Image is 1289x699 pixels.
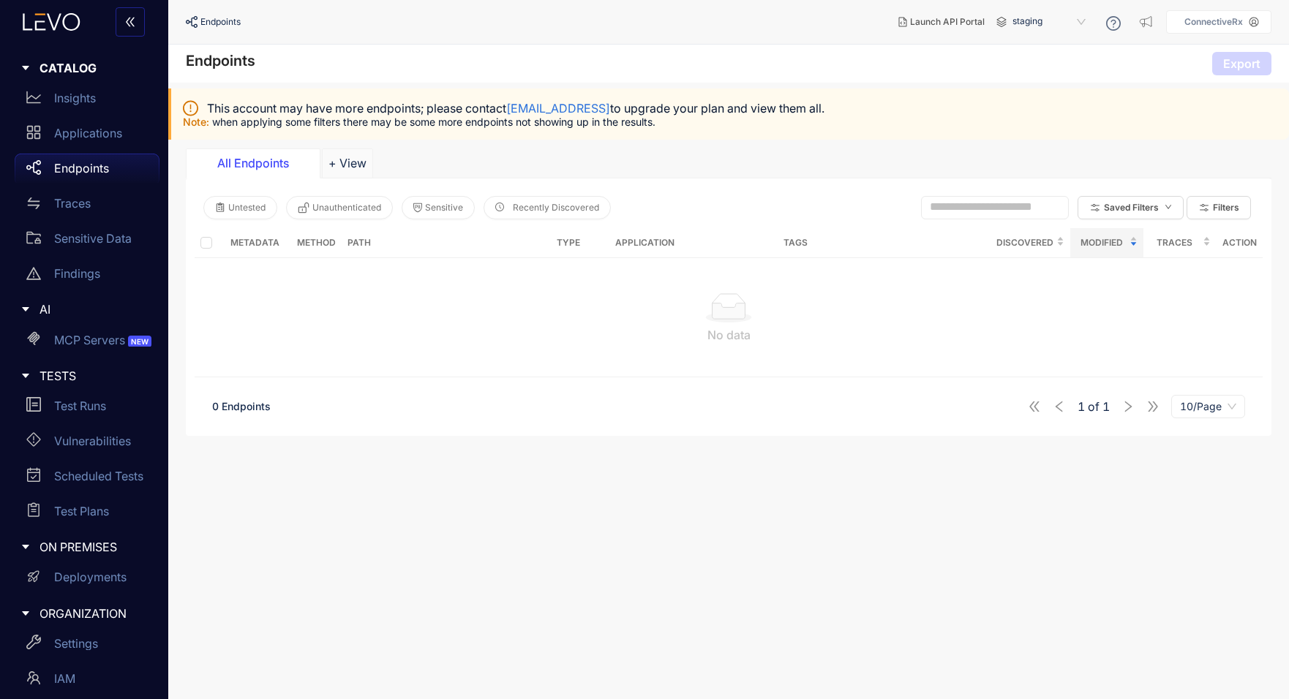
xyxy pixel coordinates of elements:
span: caret-right [20,304,31,314]
th: Action [1217,228,1263,258]
p: Test Plans [54,505,109,518]
p: Findings [54,267,100,280]
p: Sensitive Data [54,232,132,245]
a: Vulnerabilities [15,426,159,461]
span: Note: [183,116,212,128]
button: double-left [116,7,145,37]
th: Traces [1143,228,1217,258]
span: staging [1012,10,1089,34]
p: ConnectiveRx [1184,17,1243,27]
a: IAM [15,664,159,699]
th: Path [342,228,551,258]
a: Settings [15,629,159,664]
a: Sensitive Data [15,224,159,259]
div: No data [206,328,1251,341]
span: Sensitive [425,203,463,213]
span: 1 [1102,400,1110,413]
a: Traces [15,189,159,224]
button: Sensitive [402,196,475,219]
th: Tags [778,228,991,258]
div: All Endpoints [198,156,308,170]
div: CATALOG [9,53,159,83]
a: Test Plans [15,496,159,532]
div: ON PREMISES [9,532,159,562]
span: double-left [124,16,136,29]
span: Modified [1076,235,1127,251]
p: Endpoints [54,162,109,175]
span: clock-circle [495,203,504,213]
div: ORGANIZATION [9,598,159,629]
span: Untested [228,203,266,213]
p: Test Runs [54,399,106,412]
div: AI [9,294,159,325]
button: Saved Filtersdown [1078,196,1184,219]
p: Deployments [54,570,127,583]
div: TESTS [9,360,159,391]
span: 10/Page [1180,396,1236,417]
span: caret-right [20,371,31,381]
a: Endpoints [15,154,159,189]
span: AI [40,303,148,316]
span: Endpoints [200,17,241,27]
th: Application [609,228,778,258]
span: down [1165,203,1172,211]
span: ON PREMISES [40,540,148,553]
a: MCP ServersNEW [15,325,159,360]
button: Untested [203,196,277,219]
p: Scheduled Tests [54,469,143,483]
span: NEW [128,336,151,347]
th: Type [551,228,609,258]
span: Unauthenticated [312,203,381,213]
a: Scheduled Tests [15,461,159,496]
span: team [26,670,41,685]
span: Saved Filters [1104,203,1159,213]
p: IAM [54,672,75,685]
span: of [1078,400,1110,413]
p: when applying some filters there may be some more endpoints not showing up in the results. [183,116,1277,128]
p: MCP Servers [54,333,154,347]
a: Findings [15,259,159,294]
span: ORGANIZATION [40,607,148,620]
span: This account may have more endpoints; please contact to upgrade your plan and view them all. [207,102,824,115]
a: Applications [15,118,159,154]
span: Filters [1213,203,1239,213]
h4: Endpoints [186,52,255,69]
a: Test Runs [15,391,159,426]
span: warning [26,266,41,281]
span: TESTS [40,369,148,382]
th: Metadata [218,228,291,258]
span: CATALOG [40,61,148,75]
th: Method [291,228,342,258]
button: Filters [1187,196,1251,219]
p: Vulnerabilities [54,434,131,447]
p: Settings [54,637,98,650]
span: 0 Endpoints [212,400,271,412]
span: caret-right [20,63,31,73]
p: Traces [54,197,91,210]
p: Insights [54,91,96,105]
a: Insights [15,83,159,118]
button: Launch API Portal [887,10,996,34]
a: [EMAIL_ADDRESS] [506,101,610,116]
span: swap [26,196,41,211]
p: Applications [54,126,122,140]
span: caret-right [20,608,31,619]
button: Export [1212,52,1271,75]
span: Traces [1149,235,1200,251]
th: Discovered [991,228,1070,258]
span: Launch API Portal [910,17,985,27]
button: Add tab [322,148,373,178]
button: Unauthenticated [286,196,393,219]
span: 1 [1078,400,1085,413]
span: Discovered [996,235,1053,251]
span: caret-right [20,542,31,552]
span: Recently Discovered [513,203,599,213]
a: Deployments [15,563,159,598]
button: clock-circleRecently Discovered [484,196,611,219]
